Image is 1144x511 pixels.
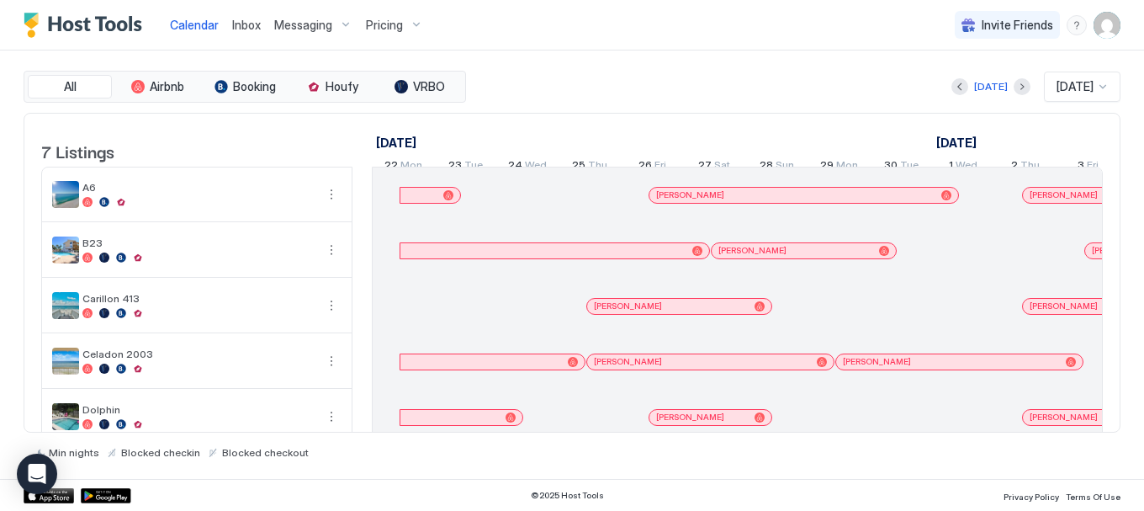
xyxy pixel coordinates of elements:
span: 22 [384,158,398,176]
span: Messaging [274,18,332,33]
div: listing image [52,348,79,375]
span: [PERSON_NAME] [1030,412,1098,423]
span: Tue [900,158,919,176]
span: 26 [638,158,652,176]
div: menu [321,407,342,427]
a: October 2, 2025 [1007,155,1044,179]
a: September 24, 2025 [504,155,551,179]
span: Fri [1087,158,1099,176]
span: Privacy Policy [1004,492,1059,502]
span: Sun [776,158,794,176]
span: © 2025 Host Tools [531,490,604,501]
a: Google Play Store [81,488,131,503]
button: Booking [203,75,287,98]
span: Dolphin [82,403,315,416]
span: [PERSON_NAME] [1030,189,1098,200]
span: Blocked checkout [222,446,309,459]
a: App Store [24,488,74,503]
div: menu [321,295,342,316]
span: B23 [82,237,315,249]
a: Privacy Policy [1004,487,1059,504]
span: [PERSON_NAME] [656,189,724,200]
span: 7 Listings [41,138,114,163]
span: Terms Of Use [1066,492,1120,502]
a: September 27, 2025 [694,155,734,179]
button: Previous month [951,78,968,95]
span: [PERSON_NAME] [594,356,662,367]
div: menu [1067,15,1087,35]
div: menu [321,351,342,371]
span: [DATE] [1057,79,1094,94]
a: Host Tools Logo [24,13,150,38]
div: User profile [1094,12,1120,39]
a: Calendar [170,16,219,34]
a: September 30, 2025 [880,155,923,179]
span: [PERSON_NAME] [656,412,724,423]
span: Mon [400,158,422,176]
button: All [28,75,112,98]
span: VRBO [413,79,445,94]
button: More options [321,184,342,205]
span: 30 [884,158,898,176]
span: Thu [1020,158,1040,176]
a: September 22, 2025 [372,130,421,155]
a: September 26, 2025 [634,155,670,179]
span: [PERSON_NAME] [843,356,911,367]
span: Carillon 413 [82,292,315,305]
span: Inbox [232,18,261,32]
a: October 1, 2025 [932,130,981,155]
span: Mon [836,158,858,176]
a: October 1, 2025 [945,155,982,179]
span: [PERSON_NAME] [718,245,786,256]
span: Booking [233,79,276,94]
button: Next month [1014,78,1030,95]
a: September 29, 2025 [816,155,862,179]
a: September 25, 2025 [568,155,612,179]
div: [DATE] [974,79,1008,94]
div: Open Intercom Messenger [17,454,57,494]
span: [PERSON_NAME] [594,301,662,311]
button: More options [321,295,342,316]
span: Sat [714,158,730,176]
div: menu [321,184,342,205]
span: A6 [82,181,315,194]
span: 25 [572,158,585,176]
span: Celadon 2003 [82,348,315,360]
button: [DATE] [972,77,1010,97]
span: Airbnb [150,79,184,94]
button: More options [321,351,342,371]
span: Wed [525,158,547,176]
div: menu [321,240,342,260]
button: Airbnb [115,75,199,98]
span: Invite Friends [982,18,1053,33]
div: tab-group [24,71,466,103]
span: 24 [508,158,522,176]
span: Blocked checkin [121,446,200,459]
span: 2 [1011,158,1018,176]
div: listing image [52,292,79,319]
a: Terms Of Use [1066,487,1120,504]
span: 1 [949,158,953,176]
span: Min nights [49,446,99,459]
span: Pricing [366,18,403,33]
span: Calendar [170,18,219,32]
button: Houfy [290,75,374,98]
span: Fri [654,158,666,176]
a: October 3, 2025 [1073,155,1103,179]
div: listing image [52,181,79,208]
span: Tue [464,158,483,176]
button: More options [321,407,342,427]
div: listing image [52,403,79,430]
button: More options [321,240,342,260]
span: 28 [760,158,773,176]
div: listing image [52,237,79,263]
a: September 28, 2025 [755,155,798,179]
span: Wed [956,158,977,176]
button: VRBO [378,75,462,98]
span: Houfy [326,79,358,94]
span: 23 [448,158,462,176]
a: September 23, 2025 [444,155,487,179]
